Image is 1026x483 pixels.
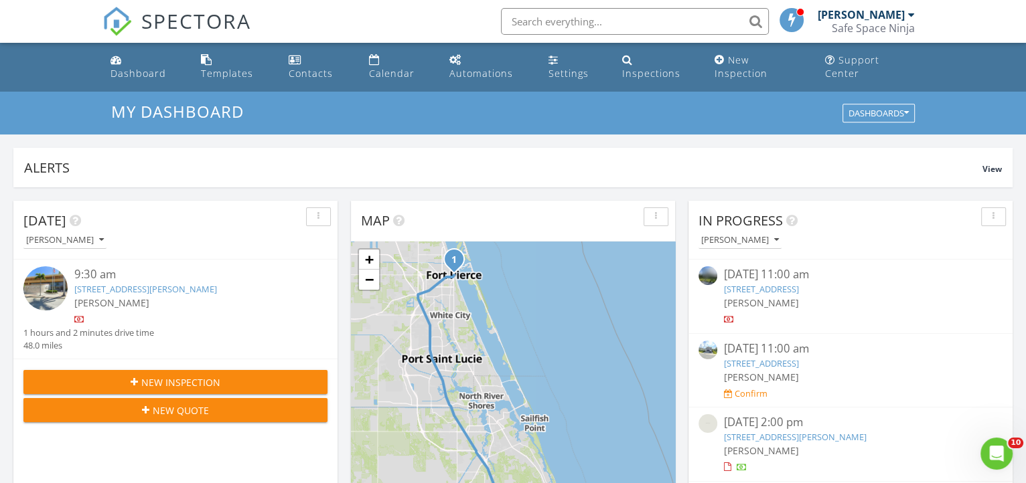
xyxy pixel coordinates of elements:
span: [DATE] [23,211,66,229]
span: New Quote [153,403,209,417]
a: Zoom out [359,270,379,290]
span: In Progress [699,211,783,229]
div: [PERSON_NAME] [818,8,905,21]
button: Dashboards [842,104,915,123]
span: 10 [1008,438,1023,448]
span: [PERSON_NAME] [74,296,149,309]
div: Safe Space Ninja [832,21,915,35]
span: My Dashboard [111,100,244,122]
div: Alerts [24,159,982,177]
a: SPECTORA [102,18,251,46]
a: [STREET_ADDRESS][PERSON_NAME] [74,283,217,295]
a: [DATE] 11:00 am [STREET_ADDRESS] [PERSON_NAME] Confirm [699,341,1003,400]
button: [PERSON_NAME] [23,231,106,250]
div: Inspections [622,67,680,80]
div: [DATE] 11:00 am [724,341,977,357]
div: [PERSON_NAME] [26,235,104,245]
div: Calendar [369,67,415,80]
div: Dashboard [111,67,166,80]
a: [DATE] 2:00 pm [STREET_ADDRESS][PERSON_NAME] [PERSON_NAME] [699,414,1003,474]
div: Confirm [735,388,767,399]
iframe: Intercom live chat [980,438,1013,470]
div: New Inspection [715,54,767,80]
div: [DATE] 11:00 am [724,266,977,283]
a: Calendar [364,48,433,86]
a: 9:30 am [STREET_ADDRESS][PERSON_NAME] [PERSON_NAME] 1 hours and 2 minutes drive time 48.0 miles [23,266,327,352]
span: New Inspection [141,375,220,389]
div: 48.0 miles [23,339,154,352]
div: Settings [548,67,589,80]
a: [DATE] 11:00 am [STREET_ADDRESS] [PERSON_NAME] [699,266,1003,326]
input: Search everything... [501,8,769,35]
a: [STREET_ADDRESS] [724,283,799,295]
span: [PERSON_NAME] [724,371,799,383]
div: [PERSON_NAME] [701,235,779,245]
img: streetview [699,341,717,359]
div: Automations [449,67,513,80]
a: Contacts [283,48,353,86]
span: [PERSON_NAME] [724,296,799,309]
div: Contacts [289,67,333,80]
a: New Inspection [709,48,809,86]
div: [DATE] 2:00 pm [724,414,977,431]
span: SPECTORA [141,7,251,35]
div: Support Center [825,54,879,80]
button: New Quote [23,398,327,422]
a: Support Center [820,48,921,86]
button: New Inspection [23,370,327,394]
div: 9:30 am [74,266,303,283]
a: Confirm [724,387,767,400]
span: [PERSON_NAME] [724,444,799,457]
span: Map [361,211,390,229]
img: streetview [699,266,717,285]
div: Templates [201,67,253,80]
img: The Best Home Inspection Software - Spectora [102,7,132,36]
a: [STREET_ADDRESS] [724,357,799,369]
button: [PERSON_NAME] [699,231,782,250]
div: Dashboards [849,109,909,118]
a: Zoom in [359,250,379,270]
img: streetview [699,414,717,433]
a: Dashboard [105,48,185,86]
i: 1 [451,256,457,265]
div: 100 N US Hwy 1, Fort Pierce, FL 34950 [454,259,462,267]
a: Inspections [617,48,699,86]
a: [STREET_ADDRESS][PERSON_NAME] [724,431,867,443]
a: Settings [543,48,607,86]
a: Templates [196,48,272,86]
img: streetview [23,266,68,310]
span: View [982,163,1002,175]
div: 1 hours and 2 minutes drive time [23,326,154,339]
a: Automations (Basic) [444,48,532,86]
